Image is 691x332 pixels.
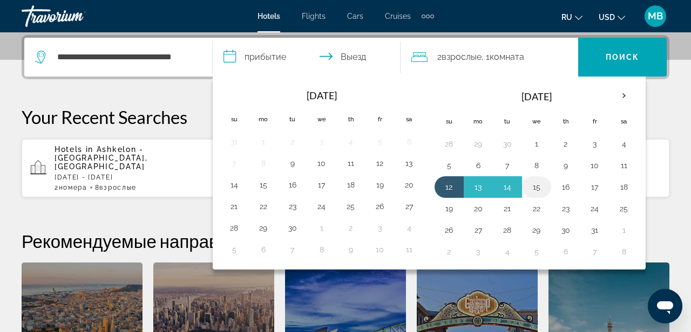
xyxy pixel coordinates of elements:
span: номера [59,184,87,191]
button: Day 1 [615,223,633,238]
button: Day 20 [470,201,487,216]
button: Day 4 [499,244,516,259]
button: Day 11 [615,158,633,173]
button: Day 22 [528,201,545,216]
button: Day 29 [255,220,272,236]
button: Check in and out dates [213,38,401,77]
button: Day 2 [284,134,301,149]
button: Day 24 [313,199,330,214]
button: Day 3 [470,244,487,259]
button: Day 8 [313,242,330,257]
button: Day 7 [226,156,243,171]
button: Day 8 [528,158,545,173]
button: Day 21 [499,201,516,216]
button: Day 13 [401,156,418,171]
button: Change language [561,9,582,25]
button: Day 2 [441,244,458,259]
button: Hotels in Ashkelon - [GEOGRAPHIC_DATA], [GEOGRAPHIC_DATA][DATE] - [DATE]2номера8Взрослые [22,139,231,198]
button: Day 30 [284,220,301,236]
button: Day 10 [313,156,330,171]
button: Day 15 [255,177,272,192]
button: Day 19 [441,201,458,216]
button: Day 9 [557,158,574,173]
button: Day 3 [313,134,330,149]
button: Day 31 [586,223,604,238]
button: Day 27 [401,199,418,214]
button: Day 26 [441,223,458,238]
button: Day 26 [371,199,389,214]
button: Day 25 [615,201,633,216]
button: Day 1 [255,134,272,149]
button: Day 12 [371,156,389,171]
button: Day 18 [615,179,633,195]
button: Поиск [578,38,667,77]
button: Day 5 [528,244,545,259]
button: Day 5 [441,158,458,173]
span: Комната [490,52,524,62]
span: Cruises [385,12,411,20]
button: Day 28 [499,223,516,238]
span: , 1 [482,50,524,65]
button: Travelers: 2 adults, 0 children [401,38,578,77]
button: Day 29 [528,223,545,238]
span: ru [561,13,572,22]
button: Day 6 [255,242,272,257]
button: Day 16 [557,179,574,195]
button: Day 21 [226,199,243,214]
span: Hotels in [55,145,93,154]
a: Flights [302,12,326,20]
span: Поиск [606,53,640,61]
span: 2 [437,50,482,65]
button: Day 20 [401,177,418,192]
button: Day 17 [586,179,604,195]
button: Day 10 [371,242,389,257]
p: [DATE] - [DATE] [55,174,222,181]
button: Day 27 [470,223,487,238]
button: Day 24 [586,201,604,216]
button: Day 1 [313,220,330,236]
a: Cars [347,12,363,20]
button: Day 13 [470,179,487,195]
button: Day 11 [342,156,360,171]
button: Day 4 [615,136,633,151]
button: Day 15 [528,179,545,195]
button: Day 4 [401,220,418,236]
button: Day 23 [557,201,574,216]
button: Day 12 [441,179,458,195]
button: Day 10 [586,158,604,173]
button: Day 30 [499,136,516,151]
button: Day 8 [255,156,272,171]
button: Day 9 [342,242,360,257]
button: Day 6 [557,244,574,259]
button: Day 14 [499,179,516,195]
span: Взрослые [442,52,482,62]
button: Day 1 [528,136,545,151]
span: MB [648,11,663,22]
button: Day 17 [313,177,330,192]
button: Day 16 [284,177,301,192]
button: Day 31 [226,134,243,149]
button: Day 29 [470,136,487,151]
div: Search widget [24,38,667,77]
span: USD [599,13,615,22]
a: Hotels [258,12,280,20]
button: Day 7 [499,158,516,173]
button: Day 2 [342,220,360,236]
button: User Menu [641,5,669,27]
button: Day 5 [226,242,243,257]
button: Day 4 [342,134,360,149]
button: Day 3 [586,136,604,151]
button: Extra navigation items [422,8,434,25]
h2: Рекомендуемые направления [22,230,669,252]
button: Day 22 [255,199,272,214]
button: Day 28 [226,220,243,236]
button: Day 23 [284,199,301,214]
button: Day 9 [284,156,301,171]
button: Day 6 [401,134,418,149]
a: Travorium [22,2,130,30]
span: Взрослые [99,184,136,191]
button: Day 3 [371,220,389,236]
span: Ashkelon - [GEOGRAPHIC_DATA], [GEOGRAPHIC_DATA] [55,145,147,171]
